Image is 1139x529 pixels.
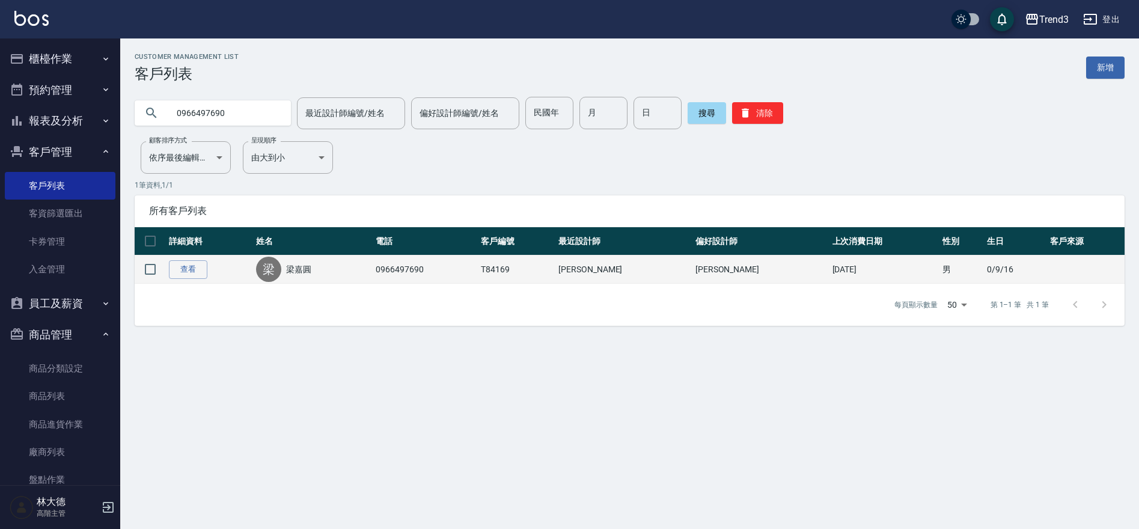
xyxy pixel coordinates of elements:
img: Logo [14,11,49,26]
a: 客戶列表 [5,172,115,200]
td: [PERSON_NAME] [555,255,692,284]
td: [PERSON_NAME] [692,255,829,284]
th: 客戶編號 [478,227,555,255]
a: 查看 [169,260,207,279]
input: 搜尋關鍵字 [168,97,281,129]
h3: 客戶列表 [135,66,239,82]
button: 預約管理 [5,75,115,106]
p: 第 1–1 筆 共 1 筆 [991,299,1049,310]
a: 新增 [1086,57,1125,79]
th: 生日 [984,227,1047,255]
div: 依序最後編輯時間 [141,141,231,174]
td: 0966497690 [373,255,478,284]
th: 詳細資料 [166,227,253,255]
a: 廠商列表 [5,438,115,466]
button: 清除 [732,102,783,124]
button: 商品管理 [5,319,115,350]
th: 姓名 [253,227,373,255]
a: 商品列表 [5,382,115,410]
button: 櫃檯作業 [5,43,115,75]
p: 每頁顯示數量 [894,299,938,310]
div: 50 [942,289,971,321]
th: 性別 [939,227,984,255]
label: 顧客排序方式 [149,136,187,145]
div: Trend3 [1039,12,1069,27]
button: Trend3 [1020,7,1073,32]
th: 偏好設計師 [692,227,829,255]
img: Person [10,495,34,519]
a: 梁嘉圓 [286,263,311,275]
span: 所有客戶列表 [149,205,1110,217]
button: 搜尋 [688,102,726,124]
a: 客資篩選匯出 [5,200,115,227]
a: 商品進貨作業 [5,411,115,438]
th: 客戶來源 [1047,227,1125,255]
p: 1 筆資料, 1 / 1 [135,180,1125,191]
h2: Customer Management List [135,53,239,61]
div: 梁 [256,257,281,282]
div: 由大到小 [243,141,333,174]
a: 卡券管理 [5,228,115,255]
th: 最近設計師 [555,227,692,255]
a: 入金管理 [5,255,115,283]
a: 盤點作業 [5,466,115,494]
td: 男 [939,255,984,284]
th: 上次消費日期 [829,227,939,255]
a: 商品分類設定 [5,355,115,382]
h5: 林大德 [37,496,98,508]
td: T84169 [478,255,555,284]
button: 客戶管理 [5,136,115,168]
button: 報表及分析 [5,105,115,136]
th: 電話 [373,227,478,255]
button: 員工及薪資 [5,288,115,319]
td: 0/9/16 [984,255,1047,284]
label: 呈現順序 [251,136,276,145]
button: save [990,7,1014,31]
button: 登出 [1078,8,1125,31]
p: 高階主管 [37,508,98,519]
td: [DATE] [829,255,939,284]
